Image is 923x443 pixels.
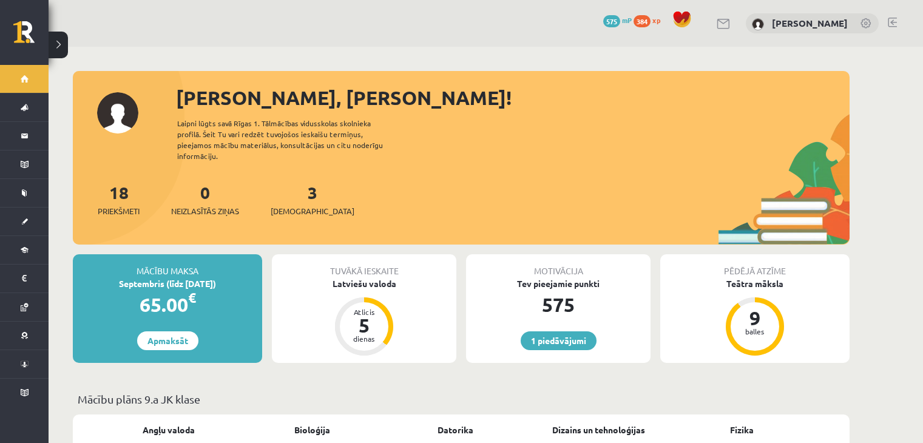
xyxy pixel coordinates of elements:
[603,15,620,27] span: 575
[271,181,354,217] a: 3[DEMOGRAPHIC_DATA]
[73,290,262,319] div: 65.00
[660,277,850,357] a: Teātra māksla 9 balles
[98,181,140,217] a: 18Priekšmeti
[438,424,473,436] a: Datorika
[143,424,195,436] a: Angļu valoda
[634,15,666,25] a: 384 xp
[521,331,597,350] a: 1 piedāvājumi
[466,290,651,319] div: 575
[171,181,239,217] a: 0Neizlasītās ziņas
[634,15,651,27] span: 384
[272,277,456,357] a: Latviešu valoda Atlicis 5 dienas
[466,277,651,290] div: Tev pieejamie punkti
[737,328,773,335] div: balles
[660,254,850,277] div: Pēdējā atzīme
[176,83,850,112] div: [PERSON_NAME], [PERSON_NAME]!
[272,277,456,290] div: Latviešu valoda
[603,15,632,25] a: 575 mP
[271,205,354,217] span: [DEMOGRAPHIC_DATA]
[772,17,848,29] a: [PERSON_NAME]
[188,289,196,306] span: €
[98,205,140,217] span: Priekšmeti
[13,21,49,52] a: Rīgas 1. Tālmācības vidusskola
[73,277,262,290] div: Septembris (līdz [DATE])
[737,308,773,328] div: 9
[652,15,660,25] span: xp
[78,391,845,407] p: Mācību plāns 9.a JK klase
[552,424,645,436] a: Dizains un tehnoloģijas
[346,335,382,342] div: dienas
[294,424,330,436] a: Bioloģija
[730,424,754,436] a: Fizika
[346,316,382,335] div: 5
[622,15,632,25] span: mP
[177,118,404,161] div: Laipni lūgts savā Rīgas 1. Tālmācības vidusskolas skolnieka profilā. Šeit Tu vari redzēt tuvojošo...
[752,18,764,30] img: Timofejs Bondarenko
[346,308,382,316] div: Atlicis
[73,254,262,277] div: Mācību maksa
[137,331,198,350] a: Apmaksāt
[171,205,239,217] span: Neizlasītās ziņas
[660,277,850,290] div: Teātra māksla
[466,254,651,277] div: Motivācija
[272,254,456,277] div: Tuvākā ieskaite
